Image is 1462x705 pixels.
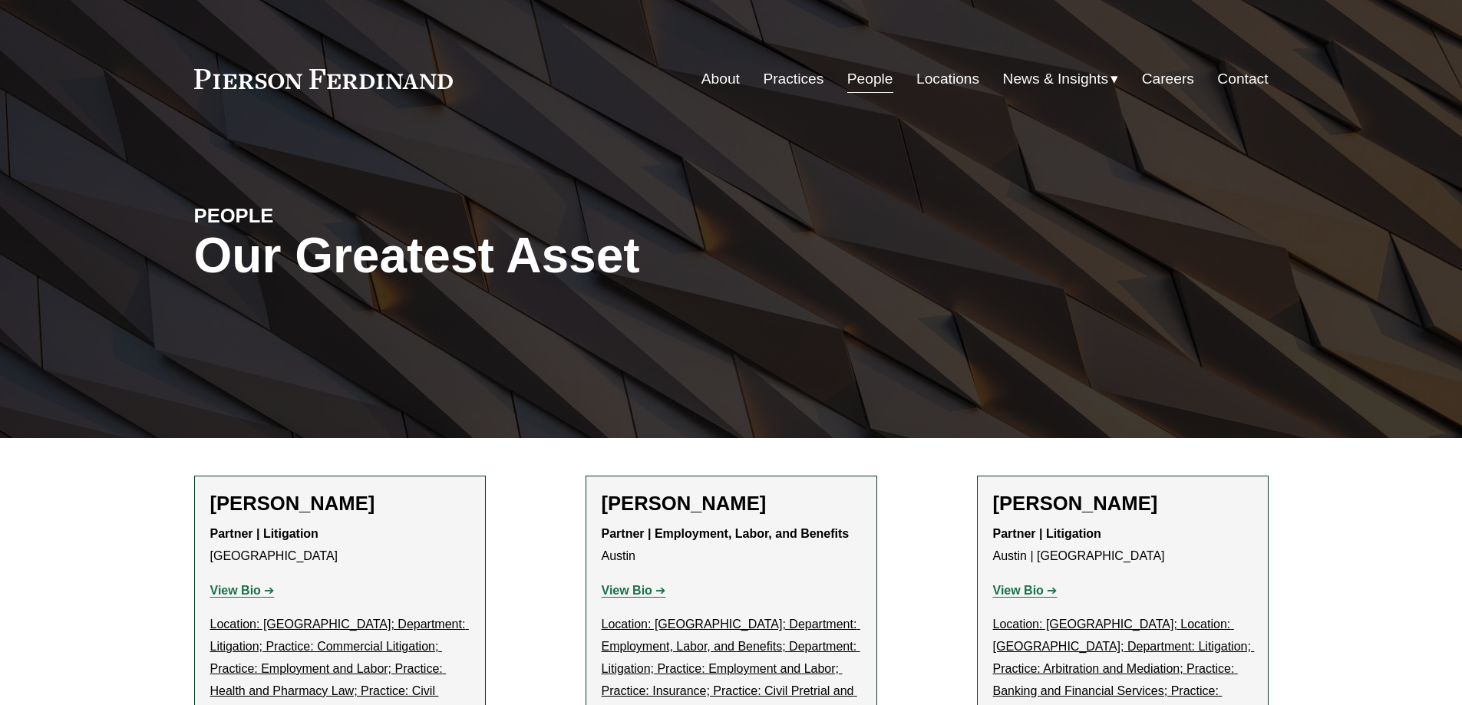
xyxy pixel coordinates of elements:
[993,492,1252,516] h2: [PERSON_NAME]
[993,527,1101,540] strong: Partner | Litigation
[1142,64,1194,94] a: Careers
[602,527,850,540] strong: Partner | Employment, Labor, and Benefits
[602,523,861,568] p: Austin
[210,527,318,540] strong: Partner | Litigation
[602,492,861,516] h2: [PERSON_NAME]
[194,203,463,228] h4: PEOPLE
[847,64,893,94] a: People
[993,523,1252,568] p: Austin | [GEOGRAPHIC_DATA]
[210,584,261,597] strong: View Bio
[701,64,740,94] a: About
[602,584,652,597] strong: View Bio
[210,584,275,597] a: View Bio
[210,523,470,568] p: [GEOGRAPHIC_DATA]
[1003,66,1109,93] span: News & Insights
[993,584,1058,597] a: View Bio
[916,64,979,94] a: Locations
[1217,64,1268,94] a: Contact
[210,492,470,516] h2: [PERSON_NAME]
[602,584,666,597] a: View Bio
[993,584,1044,597] strong: View Bio
[763,64,823,94] a: Practices
[194,228,910,284] h1: Our Greatest Asset
[1003,64,1119,94] a: folder dropdown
